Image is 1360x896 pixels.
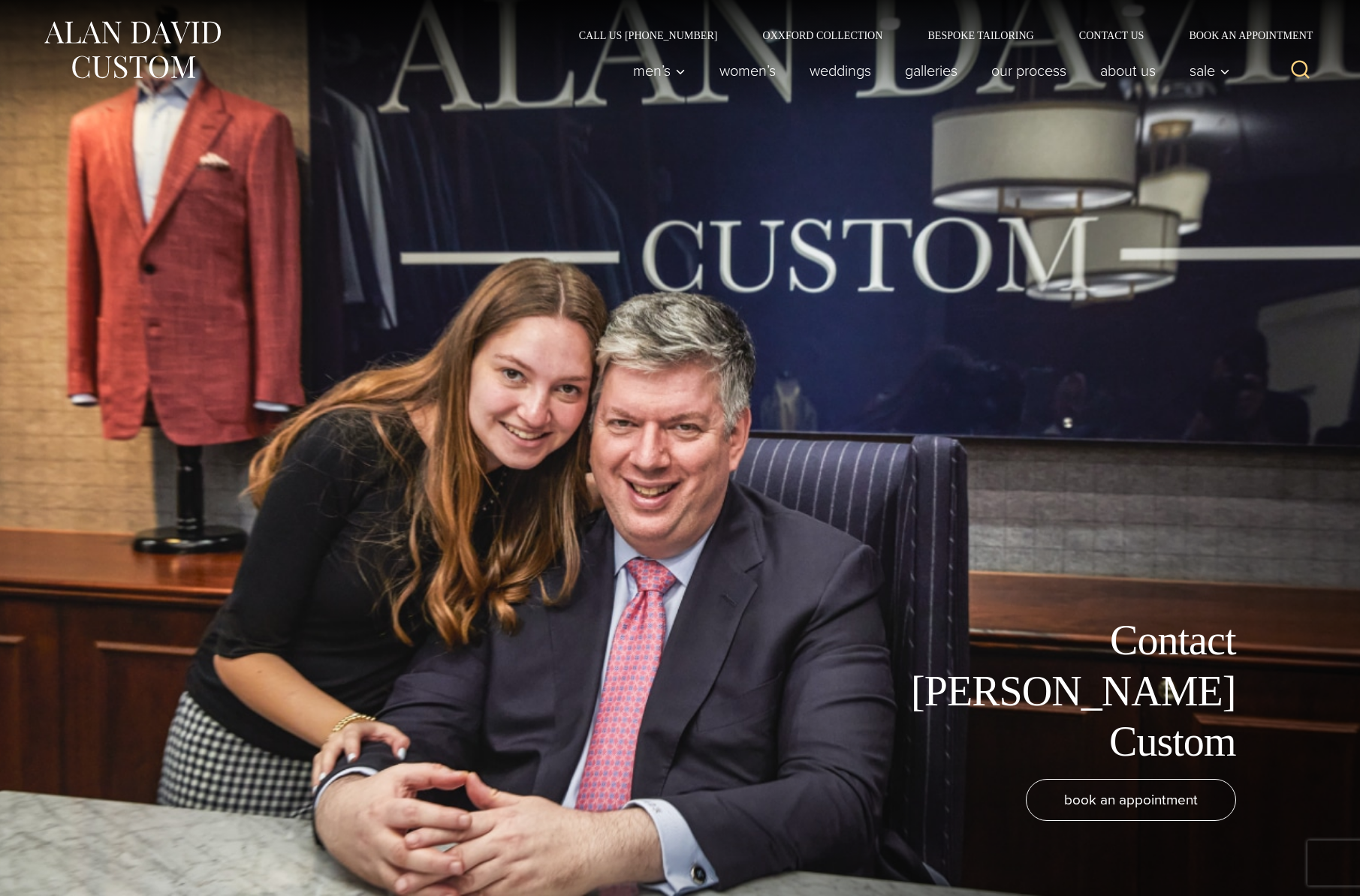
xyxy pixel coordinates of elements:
a: Oxxford Collection [740,30,905,41]
nav: Secondary Navigation [556,30,1319,41]
h1: Contact [PERSON_NAME] Custom [898,615,1236,767]
span: Men’s [633,63,686,78]
a: Our Process [974,56,1083,86]
a: Bespoke Tailoring [905,30,1056,41]
a: Women’s [702,56,792,86]
nav: Primary Navigation [616,56,1238,86]
button: View Search Form [1283,53,1319,89]
iframe: Opens a widget where you can chat to one of our agents [1263,851,1345,888]
span: Sale [1190,63,1230,78]
a: Book an Appointment [1166,30,1318,41]
a: Galleries [888,56,974,86]
a: Contact Us [1057,30,1167,41]
span: book an appointment [1064,789,1198,810]
a: Call Us [PHONE_NUMBER] [556,30,740,41]
img: Alan David Custom [42,17,222,83]
a: About Us [1083,56,1172,86]
a: weddings [792,56,888,86]
a: book an appointment [1026,779,1236,821]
